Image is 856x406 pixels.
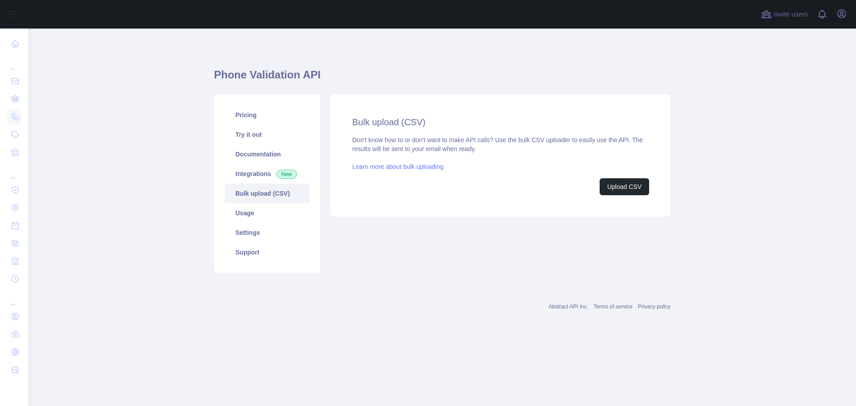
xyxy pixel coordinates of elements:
h1: Phone Validation API [214,68,671,89]
div: Don't know how to or don't want to make API calls? Use the bulk CSV uploader to easily use the AP... [352,135,649,195]
a: Integrations New [225,164,309,184]
a: Support [225,242,309,262]
h2: Bulk upload (CSV) [352,116,649,128]
a: Abstract API Inc. [549,303,588,310]
div: ... [7,162,21,180]
button: Invite users [759,7,810,21]
div: ... [7,289,21,307]
div: ... [7,53,21,71]
a: Settings [225,223,309,242]
a: Learn more about bulk uploading [352,163,444,170]
a: Pricing [225,105,309,125]
button: Upload CSV [600,178,649,195]
a: Terms of service [593,303,632,310]
span: Invite users [774,9,808,20]
a: Usage [225,203,309,223]
a: Try it out [225,125,309,144]
a: Privacy policy [638,303,671,310]
a: Documentation [225,144,309,164]
a: Bulk upload (CSV) [225,184,309,203]
span: New [276,170,297,179]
